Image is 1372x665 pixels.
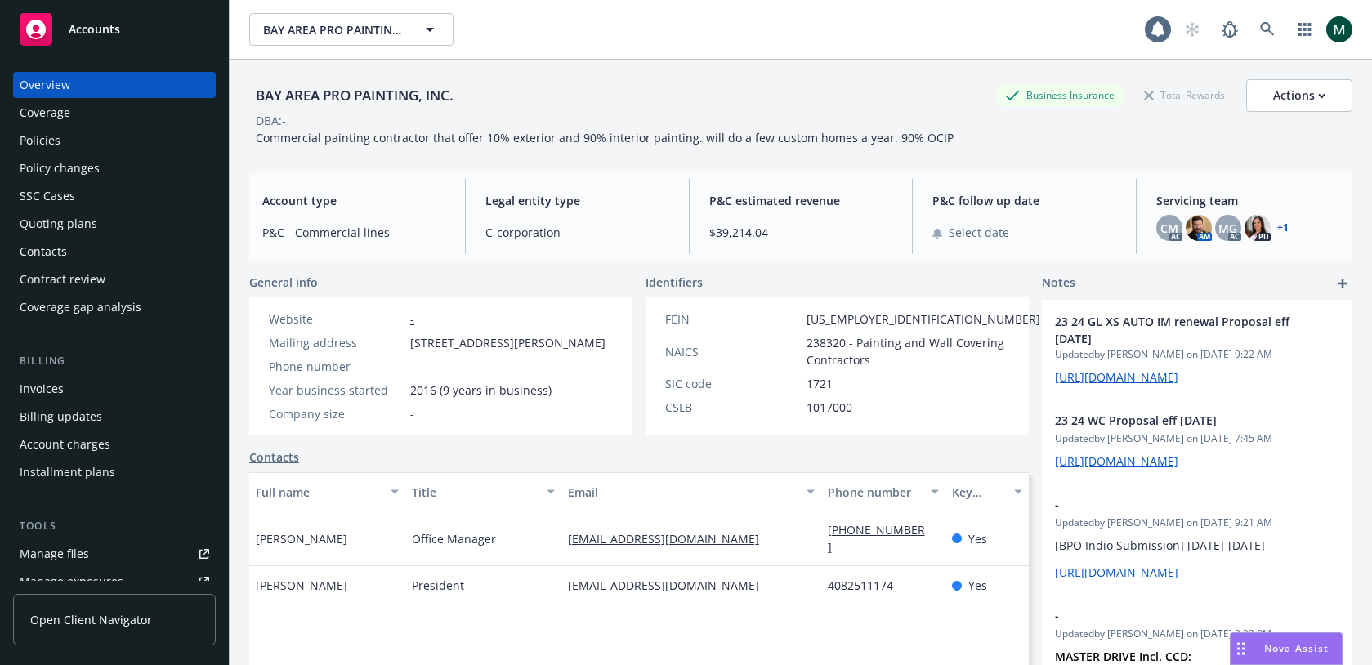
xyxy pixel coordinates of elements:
[13,518,216,534] div: Tools
[256,484,381,501] div: Full name
[821,472,946,511] button: Phone number
[249,13,454,46] button: BAY AREA PRO PAINTING, INC.
[20,569,123,595] div: Manage exposures
[13,155,216,181] a: Policy changes
[20,155,100,181] div: Policy changes
[20,431,110,457] div: Account charges
[1055,313,1297,347] span: 23 24 GL XS AUTO IM renewal Proposal eff [DATE]
[20,72,70,98] div: Overview
[13,239,216,265] a: Contacts
[13,459,216,485] a: Installment plans
[1055,496,1297,513] span: -
[665,343,800,360] div: NAICS
[709,192,892,209] span: P&C estimated revenue
[410,382,552,399] span: 2016 (9 years in business)
[13,541,216,567] a: Manage files
[20,239,67,265] div: Contacts
[1055,565,1178,580] a: [URL][DOMAIN_NAME]
[1251,13,1284,46] a: Search
[256,112,286,129] div: DBA: -
[410,405,414,422] span: -
[20,100,70,126] div: Coverage
[30,611,152,628] span: Open Client Navigator
[13,404,216,430] a: Billing updates
[269,405,404,422] div: Company size
[269,358,404,375] div: Phone number
[1042,483,1352,594] div: -Updatedby [PERSON_NAME] on [DATE] 9:21 AM[BPO Indio Submission] [DATE]-[DATE][URL][DOMAIN_NAME]
[262,224,445,241] span: P&C - Commercial lines
[412,577,464,594] span: President
[13,7,216,52] a: Accounts
[1055,627,1339,641] span: Updated by [PERSON_NAME] on [DATE] 2:32 PM
[412,530,496,547] span: Office Manager
[20,541,89,567] div: Manage files
[568,578,772,593] a: [EMAIL_ADDRESS][DOMAIN_NAME]
[1042,274,1075,293] span: Notes
[1156,192,1339,209] span: Servicing team
[410,311,414,327] a: -
[1273,80,1325,111] div: Actions
[952,484,1004,501] div: Key contact
[1055,607,1297,624] span: -
[709,224,892,241] span: $39,214.04
[13,211,216,237] a: Quoting plans
[968,530,987,547] span: Yes
[665,399,800,416] div: CSLB
[1042,300,1352,399] div: 23 24 GL XS AUTO IM renewal Proposal eff [DATE]Updatedby [PERSON_NAME] on [DATE] 9:22 AM[URL][DOM...
[269,310,404,328] div: Website
[945,472,1029,511] button: Key contact
[997,85,1123,105] div: Business Insurance
[256,577,347,594] span: [PERSON_NAME]
[1246,79,1352,112] button: Actions
[13,183,216,209] a: SSC Cases
[269,334,404,351] div: Mailing address
[807,334,1040,368] span: 238320 - Painting and Wall Covering Contractors
[1055,649,1191,664] strong: MASTER DRIVE Incl. CCD:
[1289,13,1321,46] a: Switch app
[20,266,105,292] div: Contract review
[269,382,404,399] div: Year business started
[932,192,1115,209] span: P&C follow up date
[20,294,141,320] div: Coverage gap analysis
[13,127,216,154] a: Policies
[405,472,561,511] button: Title
[1055,537,1339,554] p: [BPO Indio Submission] [DATE]-[DATE]
[949,224,1009,241] span: Select date
[1230,632,1343,665] button: Nova Assist
[646,274,703,291] span: Identifiers
[968,577,987,594] span: Yes
[13,431,216,457] a: Account charges
[665,310,800,328] div: FEIN
[1042,399,1352,483] div: 23 24 WC Proposal eff [DATE]Updatedby [PERSON_NAME] on [DATE] 7:45 AM[URL][DOMAIN_NAME]
[249,85,460,106] div: BAY AREA PRO PAINTING, INC.
[249,274,318,291] span: General info
[807,399,852,416] span: 1017000
[1264,641,1329,655] span: Nova Assist
[1218,220,1237,237] span: MG
[1055,453,1178,469] a: [URL][DOMAIN_NAME]
[256,130,954,145] span: Commercial painting contractor that offer 10% exterior and 90% interior painting. will do a few c...
[1213,13,1246,46] a: Report a Bug
[485,192,668,209] span: Legal entity type
[13,353,216,369] div: Billing
[828,578,906,593] a: 4082511174
[13,376,216,402] a: Invoices
[249,472,405,511] button: Full name
[256,530,347,547] span: [PERSON_NAME]
[69,23,120,36] span: Accounts
[1055,412,1297,429] span: 23 24 WC Proposal eff [DATE]
[249,449,299,466] a: Contacts
[13,266,216,292] a: Contract review
[13,72,216,98] a: Overview
[561,472,821,511] button: Email
[1136,85,1233,105] div: Total Rewards
[1326,16,1352,42] img: photo
[807,310,1040,328] span: [US_EMPLOYER_IDENTIFICATION_NUMBER]
[20,376,64,402] div: Invoices
[1160,220,1178,237] span: CM
[20,404,102,430] div: Billing updates
[20,459,115,485] div: Installment plans
[1055,515,1339,530] span: Updated by [PERSON_NAME] on [DATE] 9:21 AM
[13,100,216,126] a: Coverage
[1245,215,1271,241] img: photo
